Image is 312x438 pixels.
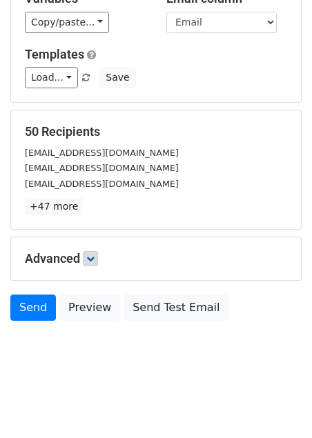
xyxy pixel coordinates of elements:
a: Send [10,295,56,321]
iframe: Chat Widget [243,372,312,438]
a: +47 more [25,198,83,215]
small: [EMAIL_ADDRESS][DOMAIN_NAME] [25,163,179,173]
h5: Advanced [25,251,287,266]
button: Save [99,67,135,88]
a: Load... [25,67,78,88]
a: Copy/paste... [25,12,109,33]
a: Send Test Email [124,295,228,321]
h5: 50 Recipients [25,124,287,139]
a: Preview [59,295,120,321]
small: [EMAIL_ADDRESS][DOMAIN_NAME] [25,179,179,189]
small: [EMAIL_ADDRESS][DOMAIN_NAME] [25,148,179,158]
a: Templates [25,47,84,61]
